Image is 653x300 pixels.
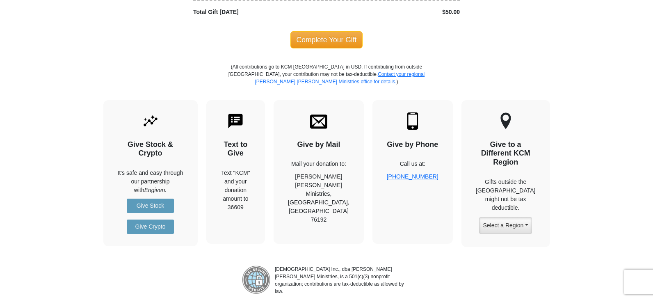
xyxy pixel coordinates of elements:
[310,112,327,130] img: envelope.svg
[288,160,349,168] p: Mail your donation to:
[118,169,183,195] p: It's safe and easy through our partnership with
[290,31,363,48] span: Complete Your Gift
[255,71,425,85] a: Contact your regional [PERSON_NAME] [PERSON_NAME] Ministries office for details.
[271,266,411,295] p: [DEMOGRAPHIC_DATA] Inc., dba [PERSON_NAME] [PERSON_NAME] Ministries, is a 501(c)(3) nonprofit org...
[479,217,532,234] button: Select a Region
[387,173,438,180] a: [PHONE_NUMBER]
[142,112,159,130] img: give-by-stock.svg
[326,8,464,16] div: $50.00
[221,140,251,158] h4: Text to Give
[387,160,438,168] p: Call us at:
[288,140,349,149] h4: Give by Mail
[221,169,251,212] div: Text "KCM" and your donation amount to 36609
[404,112,421,130] img: mobile.svg
[189,8,327,16] div: Total Gift [DATE]
[127,199,174,213] a: Give Stock
[476,140,536,167] h4: Give to a Different KCM Region
[118,140,183,158] h4: Give Stock & Crypto
[476,178,536,212] p: Gifts outside the [GEOGRAPHIC_DATA] might not be tax deductible.
[500,112,511,130] img: other-region
[242,266,271,294] img: refund-policy
[227,112,244,130] img: text-to-give.svg
[127,220,174,234] a: Give Crypto
[288,172,349,224] p: [PERSON_NAME] [PERSON_NAME] Ministries, [GEOGRAPHIC_DATA], [GEOGRAPHIC_DATA] 76192
[228,63,425,100] p: (All contributions go to KCM [GEOGRAPHIC_DATA] in USD. If contributing from outside [GEOGRAPHIC_D...
[144,187,167,193] i: Engiven.
[387,140,438,149] h4: Give by Phone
